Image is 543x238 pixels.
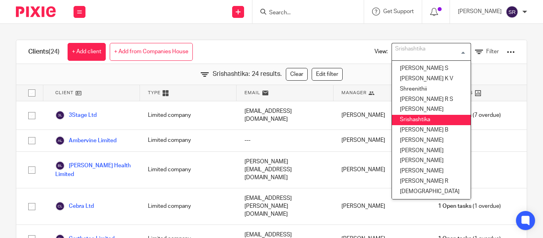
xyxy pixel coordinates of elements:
span: Type [148,89,161,96]
div: Limited company [140,152,237,188]
span: (24) [48,48,60,55]
input: Select all [24,85,39,101]
li: Srishashtika [392,115,471,125]
h1: Clients [28,48,60,56]
a: + Add from Companies House [110,43,193,61]
div: [PERSON_NAME] [334,188,430,224]
div: [PERSON_NAME] [334,130,430,151]
li: [PERSON_NAME] R S [392,95,471,105]
a: Clear [286,68,308,81]
li: [PERSON_NAME] S [392,64,471,74]
img: svg%3E [506,6,518,18]
div: [PERSON_NAME][EMAIL_ADDRESS][DOMAIN_NAME] [237,152,333,188]
li: [PERSON_NAME] B [392,125,471,135]
p: [PERSON_NAME] [458,8,502,15]
li: Shreenithii [392,84,471,95]
div: Search for option [392,43,471,61]
div: Limited company [140,101,237,130]
img: Pixie [16,6,56,17]
a: [PERSON_NAME] Health Limited [55,161,132,178]
span: Email [244,89,260,96]
li: [PERSON_NAME] [392,135,471,146]
span: Srishashtika: 24 results. [213,70,282,79]
input: Search for option [393,45,466,59]
span: Get Support [383,9,414,14]
div: --- [237,130,333,151]
img: svg%3E [55,161,65,170]
span: (1 overdue) [438,202,501,210]
div: [PERSON_NAME] [334,101,430,130]
a: Ambervine Limited [55,136,116,145]
span: 1 Open tasks [438,202,471,210]
div: View: [363,40,515,64]
span: Client [55,89,74,96]
li: [PERSON_NAME] K V [392,74,471,84]
img: svg%3E [55,136,65,145]
li: [PERSON_NAME] [392,104,471,115]
li: [DEMOGRAPHIC_DATA] [392,187,471,197]
input: Search [268,10,340,17]
span: Filter [486,49,499,54]
div: Limited company [140,130,237,151]
a: + Add client [68,43,106,61]
div: [EMAIL_ADDRESS][PERSON_NAME][DOMAIN_NAME] [237,188,333,224]
div: [EMAIL_ADDRESS][DOMAIN_NAME] [237,101,333,130]
li: [PERSON_NAME] [392,156,471,166]
li: [PERSON_NAME] R [392,176,471,187]
li: [PERSON_NAME] [392,146,471,156]
img: svg%3E [55,110,65,120]
span: Manager [341,89,367,96]
li: [PERSON_NAME] [392,166,471,176]
img: svg%3E [55,201,65,211]
div: Limited company [140,188,237,224]
div: [PERSON_NAME] [334,152,430,188]
a: Cebra Ltd [55,201,94,211]
a: 3Stage Ltd [55,110,97,120]
a: Edit filter [312,68,343,81]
